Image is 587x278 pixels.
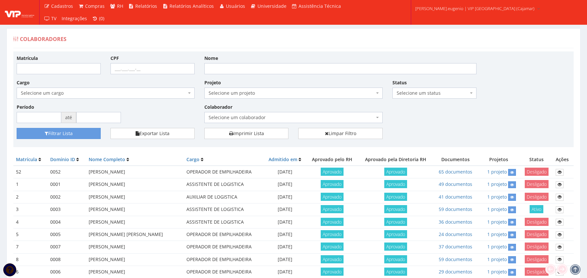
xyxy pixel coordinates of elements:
[204,88,382,99] span: Selecione um projeto
[62,15,87,21] span: Integrações
[86,178,184,191] td: [PERSON_NAME]
[48,166,86,178] td: 0052
[392,79,407,86] label: Status
[51,15,56,21] span: TV
[321,268,344,276] span: Aprovado
[48,216,86,228] td: 0004
[209,90,374,96] span: Selecione um projeto
[48,178,86,191] td: 0001
[384,218,407,226] span: Aprovado
[48,203,86,216] td: 0003
[384,193,407,201] span: Aprovado
[17,128,101,139] button: Filtrar Lista
[184,241,264,253] td: OPERADOR DE EMPILHADEIRA
[186,156,199,162] a: Cargo
[17,55,38,62] label: Matrícula
[384,268,407,276] span: Aprovado
[439,206,472,212] a: 59 documentos
[13,228,48,241] td: 5
[85,3,105,9] span: Compras
[264,166,306,178] td: [DATE]
[439,256,472,262] a: 59 documentos
[89,156,125,162] a: Nome Completo
[321,193,344,201] span: Aprovado
[439,169,472,175] a: 65 documentos
[86,253,184,266] td: [PERSON_NAME]
[520,154,553,166] th: Status
[184,178,264,191] td: ASSISTENTE DE LOGISTICA
[264,253,306,266] td: [DATE]
[86,166,184,178] td: [PERSON_NAME]
[86,216,184,228] td: [PERSON_NAME]
[321,230,344,238] span: Aprovado
[525,255,549,263] span: Desligado
[41,12,59,25] a: TV
[21,90,186,96] span: Selecione um cargo
[525,218,549,226] span: Desligado
[184,253,264,266] td: OPERADOR DE EMPILHADEIRA
[204,112,382,123] span: Selecione um colaborador
[306,154,358,166] th: Aprovado pelo RH
[51,3,73,9] span: Cadastros
[48,241,86,253] td: 0007
[13,203,48,216] td: 3
[48,253,86,266] td: 0008
[439,181,472,187] a: 49 documentos
[20,35,66,43] span: Colaboradores
[487,194,507,200] a: 1 projeto
[86,241,184,253] td: [PERSON_NAME]
[487,231,507,237] a: 1 projeto
[16,156,37,162] a: Matrícula
[13,216,48,228] td: 4
[5,7,34,17] img: logo
[13,166,48,178] td: 52
[99,15,104,21] span: (0)
[525,243,549,251] span: Desligado
[90,12,107,25] a: (0)
[384,230,407,238] span: Aprovado
[433,154,477,166] th: Documentos
[110,55,119,62] label: CPF
[439,231,472,237] a: 24 documentos
[184,166,264,178] td: OPERADOR DE EMPILHADEIRA
[487,256,507,262] a: 1 projeto
[525,168,549,176] span: Desligado
[477,154,520,166] th: Projetos
[184,228,264,241] td: OPERADOR DE EMPILHADEIRA
[184,203,264,216] td: ASSISTENTE DE LOGISTICA
[487,169,507,175] a: 1 projeto
[487,243,507,250] a: 1 projeto
[86,203,184,216] td: [PERSON_NAME]
[384,168,407,176] span: Aprovado
[264,178,306,191] td: [DATE]
[439,269,472,275] a: 29 documentos
[321,255,344,263] span: Aprovado
[487,206,507,212] a: 1 projeto
[86,228,184,241] td: [PERSON_NAME] [PERSON_NAME]
[17,79,30,86] label: Cargo
[384,180,407,188] span: Aprovado
[17,88,195,99] span: Selecione um cargo
[525,268,549,276] span: Desligado
[525,180,549,188] span: Desligado
[299,3,341,9] span: Assistência Técnica
[204,104,232,110] label: Colaborador
[117,3,123,9] span: RH
[384,205,407,213] span: Aprovado
[13,178,48,191] td: 1
[13,191,48,203] td: 2
[269,156,297,162] a: Admitido em
[61,112,76,123] span: até
[226,3,245,9] span: Usuários
[264,203,306,216] td: [DATE]
[184,191,264,203] td: AUXILIAR DE LOGISTICA
[298,128,382,139] a: Limpar Filtro
[439,243,472,250] a: 37 documentos
[204,79,221,86] label: Projeto
[321,243,344,251] span: Aprovado
[553,154,574,166] th: Ações
[264,228,306,241] td: [DATE]
[525,230,549,238] span: Desligado
[264,241,306,253] td: [DATE]
[13,253,48,266] td: 8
